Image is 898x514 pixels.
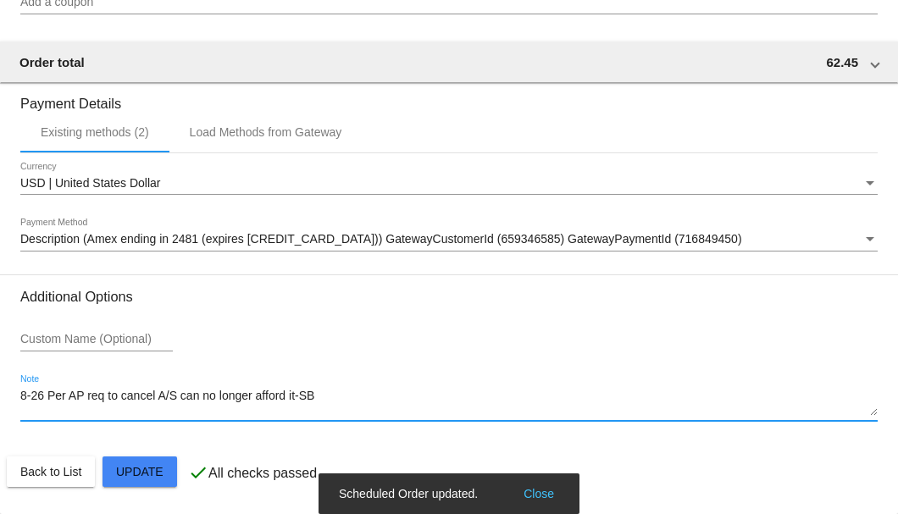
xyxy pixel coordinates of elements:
[826,55,858,69] span: 62.45
[339,485,559,502] simple-snack-bar: Scheduled Order updated.
[116,465,164,478] span: Update
[41,125,149,139] div: Existing methods (2)
[190,125,342,139] div: Load Methods from Gateway
[20,233,878,246] mat-select: Payment Method
[208,466,317,481] p: All checks passed
[20,176,160,190] span: USD | United States Dollar
[188,462,208,483] mat-icon: check
[7,456,95,487] button: Back to List
[20,333,173,346] input: Custom Name (Optional)
[20,465,81,478] span: Back to List
[103,456,177,487] button: Update
[20,289,878,305] h3: Additional Options
[20,177,878,191] mat-select: Currency
[20,83,878,112] h3: Payment Details
[518,485,559,502] button: Close
[19,55,85,69] span: Order total
[20,232,742,246] span: Description (Amex ending in 2481 (expires [CREDIT_CARD_DATA])) GatewayCustomerId (659346585) Gate...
